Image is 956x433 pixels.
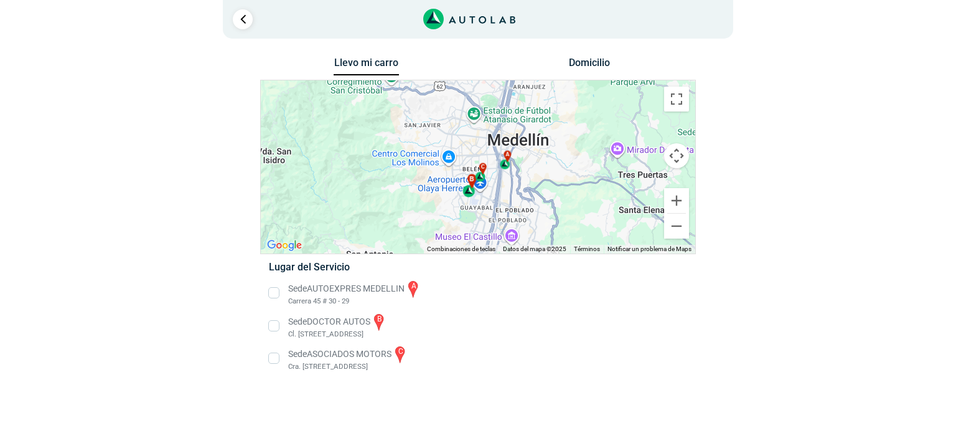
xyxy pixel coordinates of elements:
h5: Lugar del Servicio [269,261,687,273]
a: Ir al paso anterior [233,9,253,29]
a: Notificar un problema de Maps [607,245,691,252]
button: Llevo mi carro [334,57,399,76]
button: Domicilio [557,57,622,75]
span: a [505,151,509,159]
button: Controles de visualización del mapa [664,143,689,168]
button: Ampliar [664,188,689,213]
span: b [470,174,475,184]
button: Cambiar a la vista en pantalla completa [664,87,689,112]
a: Link al sitio de autolab [423,12,516,24]
button: Reducir [664,214,689,239]
img: Google [264,237,305,254]
span: Datos del mapa ©2025 [503,245,566,252]
a: Términos (se abre en una nueva pestaña) [574,245,600,252]
a: Abre esta zona en Google Maps (se abre en una nueva ventana) [264,237,305,254]
span: c [481,163,485,171]
button: Combinaciones de teclas [427,245,495,254]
